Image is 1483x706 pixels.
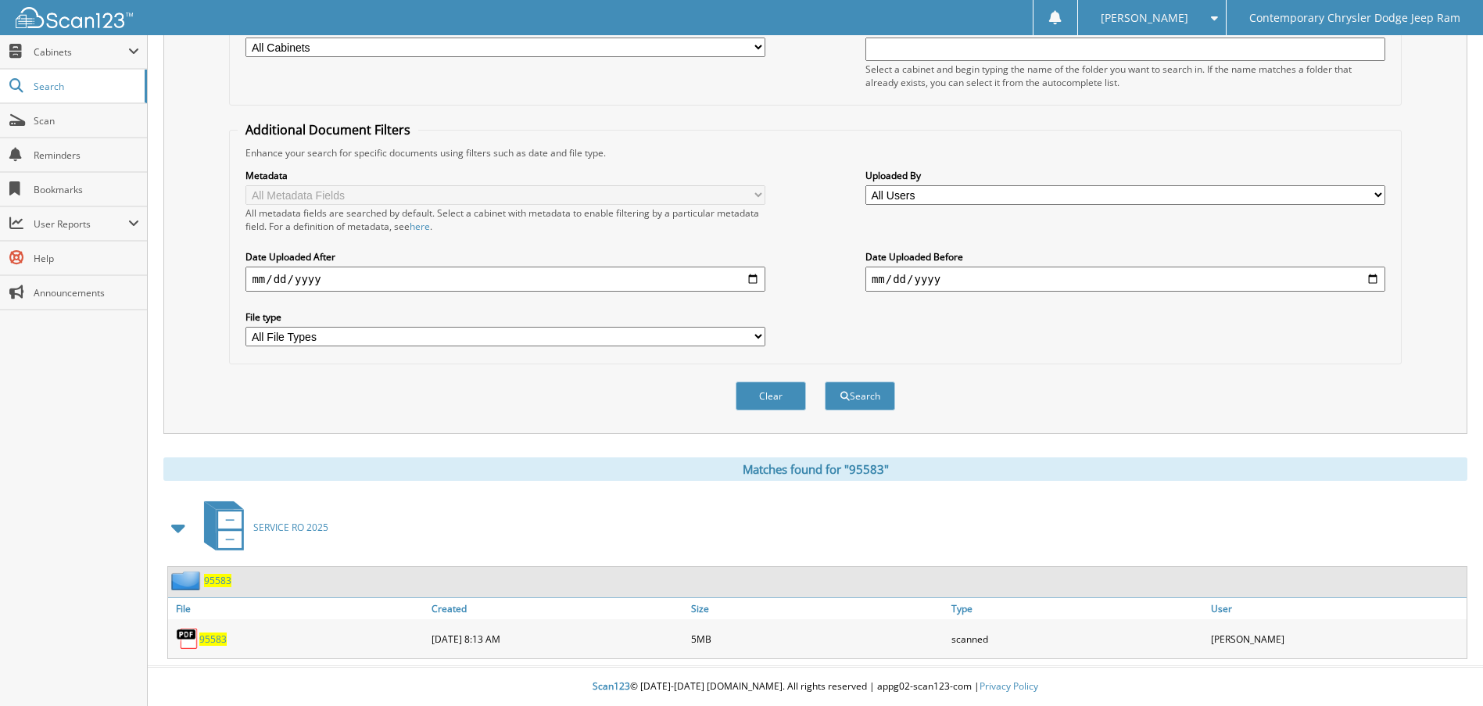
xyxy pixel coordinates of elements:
button: Search [825,382,895,410]
img: scan123-logo-white.svg [16,7,133,28]
iframe: Chat Widget [1405,631,1483,706]
div: Matches found for "95583" [163,457,1467,481]
label: Uploaded By [865,169,1385,182]
a: File [168,598,428,619]
label: Date Uploaded Before [865,250,1385,263]
span: Help [34,252,139,265]
span: User Reports [34,217,128,231]
a: User [1207,598,1467,619]
div: scanned [947,623,1207,654]
div: [PERSON_NAME] [1207,623,1467,654]
span: [PERSON_NAME] [1101,13,1188,23]
input: start [245,267,765,292]
a: 95583 [204,574,231,587]
span: Cabinets [34,45,128,59]
a: Type [947,598,1207,619]
img: folder2.png [171,571,204,590]
legend: Additional Document Filters [238,121,418,138]
span: Search [34,80,137,93]
a: 95583 [199,633,227,646]
div: Select a cabinet and begin typing the name of the folder you want to search in. If the name match... [865,63,1385,89]
span: Contemporary Chrysler Dodge Jeep Ram [1249,13,1460,23]
span: SERVICE RO 2025 [253,521,328,534]
div: [DATE] 8:13 AM [428,623,687,654]
div: Enhance your search for specific documents using filters such as date and file type. [238,146,1392,159]
a: Created [428,598,687,619]
label: File type [245,310,765,324]
input: end [865,267,1385,292]
span: Reminders [34,149,139,162]
div: © [DATE]-[DATE] [DOMAIN_NAME]. All rights reserved | appg02-scan123-com | [148,668,1483,706]
a: Size [687,598,947,619]
span: Bookmarks [34,183,139,196]
a: SERVICE RO 2025 [195,496,328,558]
a: Privacy Policy [980,679,1038,693]
div: 5MB [687,623,947,654]
img: PDF.png [176,627,199,650]
label: Date Uploaded After [245,250,765,263]
a: here [410,220,430,233]
span: Scan123 [593,679,630,693]
span: Announcements [34,286,139,299]
div: All metadata fields are searched by default. Select a cabinet with metadata to enable filtering b... [245,206,765,233]
span: Scan [34,114,139,127]
label: Metadata [245,169,765,182]
button: Clear [736,382,806,410]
